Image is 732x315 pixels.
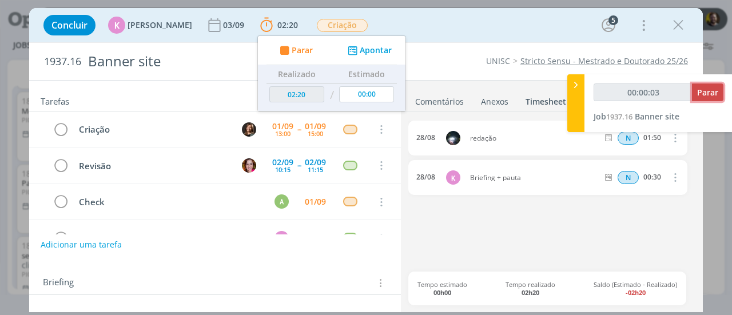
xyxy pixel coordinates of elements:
[327,83,337,107] td: /
[417,281,467,296] span: Tempo estimado
[317,19,368,32] span: Criação
[316,18,368,33] button: Criação
[29,8,703,312] div: dialog
[257,16,301,34] button: 02:20
[692,83,723,101] button: Parar
[274,231,289,245] div: K
[272,158,293,166] div: 02/09
[525,91,567,107] a: Timesheet
[43,15,96,35] button: Concluir
[308,130,323,137] div: 15:00
[242,122,256,137] img: L
[466,135,602,142] span: redação
[275,130,291,137] div: 13:00
[486,55,510,66] a: UNISC
[520,55,688,66] a: Stricto Sensu - Mestrado e Doutorado 25/26
[266,65,327,83] th: Realizado
[223,21,246,29] div: 03/09
[337,65,397,83] th: Estimado
[416,173,435,181] div: 28/08
[74,122,232,137] div: Criação
[242,158,256,173] img: B
[433,288,451,297] b: 00h00
[305,198,326,206] div: 01/09
[618,171,639,184] span: N
[446,170,460,185] div: K
[74,159,232,173] div: Revisão
[241,157,258,174] button: B
[277,19,298,30] span: 02:20
[308,166,323,173] div: 11:15
[274,194,289,209] div: A
[618,171,639,184] div: Horas normais
[74,195,264,209] div: Check
[618,131,639,145] div: Horas normais
[618,131,639,145] span: N
[43,276,74,290] span: Briefing
[275,166,291,173] div: 10:15
[108,17,192,34] button: K[PERSON_NAME]
[599,16,618,34] button: 5
[608,15,618,25] div: 5
[83,47,415,75] div: Banner site
[44,55,81,68] span: 1937.16
[297,125,301,133] span: --
[345,45,392,57] button: Apontar
[277,45,313,57] button: Parar
[594,111,679,122] a: Job1937.16Banner site
[643,134,661,142] div: 01:50
[128,21,192,29] span: [PERSON_NAME]
[272,122,293,130] div: 01/09
[292,46,313,54] span: Parar
[697,87,718,98] span: Parar
[594,281,677,296] span: Saldo (Estimado - Realizado)
[415,91,464,107] a: Comentários
[108,17,125,34] div: K
[643,173,661,181] div: 00:30
[74,231,264,245] div: Check
[257,35,406,111] ul: 02:20
[297,161,301,169] span: --
[241,121,258,138] button: L
[273,193,291,210] button: A
[273,229,291,246] button: K
[635,111,679,122] span: Banner site
[305,158,326,166] div: 02/09
[416,134,435,142] div: 28/08
[606,111,632,122] span: 1937.16
[481,96,508,107] div: Anexos
[466,174,602,181] span: Briefing + pauta
[626,288,646,297] b: -02h20
[506,281,555,296] span: Tempo realizado
[51,21,87,30] span: Concluir
[446,131,460,145] img: G
[41,93,69,107] span: Tarefas
[305,122,326,130] div: 01/09
[522,288,539,297] b: 02h20
[40,234,122,255] button: Adicionar uma tarefa
[305,234,326,242] div: 01/09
